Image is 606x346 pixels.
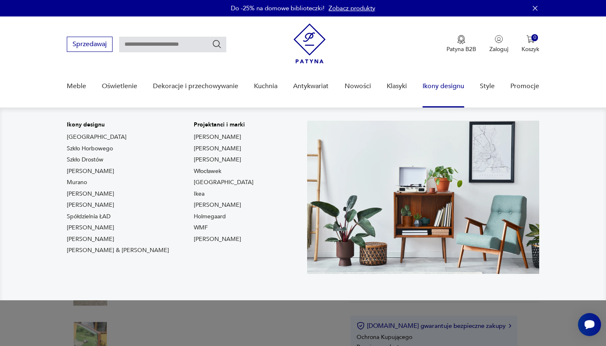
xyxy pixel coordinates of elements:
[194,156,241,164] a: [PERSON_NAME]
[446,35,476,53] a: Ikona medaluPatyna B2B
[254,70,277,102] a: Kuchnia
[194,133,241,141] a: [PERSON_NAME]
[521,35,539,53] button: 0Koszyk
[67,224,114,232] a: [PERSON_NAME]
[67,133,127,141] a: [GEOGRAPHIC_DATA]
[67,246,169,255] a: [PERSON_NAME] & [PERSON_NAME]
[67,201,114,209] a: [PERSON_NAME]
[578,313,601,336] iframe: Smartsupp widget button
[531,34,538,41] div: 0
[489,45,508,53] p: Zaloguj
[67,235,114,243] a: [PERSON_NAME]
[194,121,254,129] p: Projektanci i marki
[67,167,114,175] a: [PERSON_NAME]
[489,35,508,53] button: Zaloguj
[387,70,407,102] a: Klasyki
[194,167,221,175] a: Włocławek
[194,178,254,187] a: [GEOGRAPHIC_DATA]
[293,70,329,102] a: Antykwariat
[446,35,476,53] button: Patyna B2B
[67,42,113,48] a: Sprzedawaj
[231,4,324,12] p: Do -25% na domowe biblioteczki!
[423,70,464,102] a: Ikony designu
[526,35,535,43] img: Ikona koszyka
[510,70,539,102] a: Promocje
[67,70,86,102] a: Meble
[194,201,241,209] a: [PERSON_NAME]
[480,70,495,102] a: Style
[194,224,208,232] a: WMF
[212,39,222,49] button: Szukaj
[329,4,375,12] a: Zobacz produkty
[67,145,113,153] a: Szkło Horbowego
[294,23,326,63] img: Patyna - sklep z meblami i dekoracjami vintage
[194,145,241,153] a: [PERSON_NAME]
[102,70,137,102] a: Oświetlenie
[153,70,238,102] a: Dekoracje i przechowywanie
[67,178,87,187] a: Murano
[521,45,539,53] p: Koszyk
[446,45,476,53] p: Patyna B2B
[67,190,114,198] a: [PERSON_NAME]
[457,35,465,44] img: Ikona medalu
[307,121,539,274] img: Meble
[67,213,110,221] a: Spółdzielnia ŁAD
[194,235,241,243] a: [PERSON_NAME]
[67,156,103,164] a: Szkło Drostów
[67,37,113,52] button: Sprzedawaj
[495,35,503,43] img: Ikonka użytkownika
[67,121,169,129] p: Ikony designu
[194,190,204,198] a: Ikea
[194,213,226,221] a: Holmegaard
[345,70,371,102] a: Nowości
